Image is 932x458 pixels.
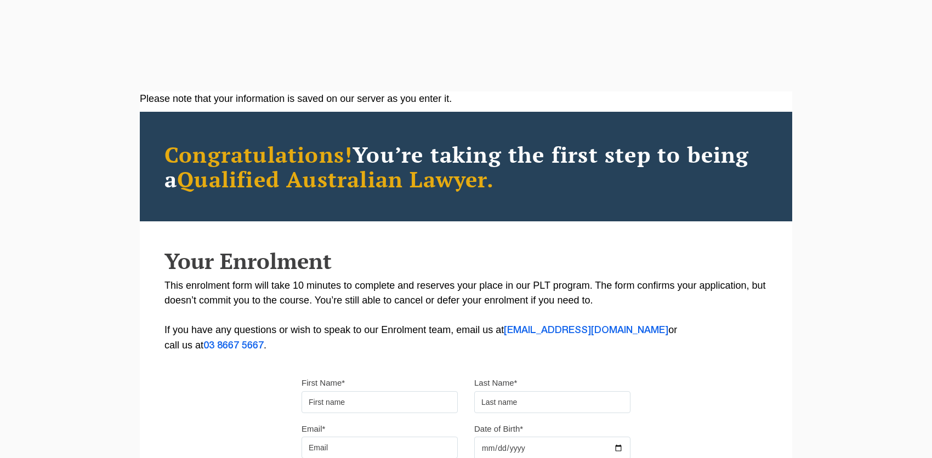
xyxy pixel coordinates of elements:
[164,278,768,353] p: This enrolment form will take 10 minutes to complete and reserves your place in our PLT program. ...
[140,91,792,106] div: Please note that your information is saved on our server as you enter it.
[164,249,768,273] h2: Your Enrolment
[302,423,325,434] label: Email*
[474,423,523,434] label: Date of Birth*
[177,164,494,193] span: Qualified Australian Lawyer.
[474,391,630,413] input: Last name
[474,377,517,388] label: Last Name*
[164,142,768,191] h2: You’re taking the first step to being a
[203,341,264,350] a: 03 8667 5667
[302,377,345,388] label: First Name*
[504,326,668,335] a: [EMAIL_ADDRESS][DOMAIN_NAME]
[164,140,353,169] span: Congratulations!
[302,391,458,413] input: First name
